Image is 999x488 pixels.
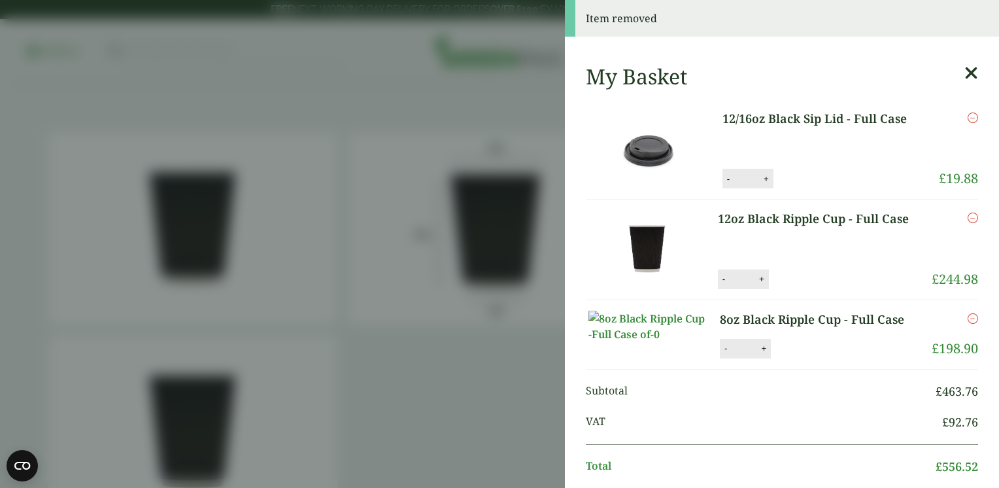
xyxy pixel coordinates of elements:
button: + [755,273,768,285]
img: 12oz Black Ripple Cup-Full Case of-0 [588,210,706,288]
bdi: 556.52 [936,459,978,474]
span: £ [936,459,942,474]
a: 12/16oz Black Sip Lid - Full Case [722,110,923,128]
button: + [760,173,773,184]
a: 12oz Black Ripple Cup - Full Case [718,210,921,228]
button: + [757,343,770,354]
span: Total [586,458,936,476]
button: - [720,343,731,354]
bdi: 198.90 [932,340,978,357]
span: £ [932,270,939,288]
bdi: 463.76 [936,383,978,399]
a: Remove this item [968,311,978,326]
a: Remove this item [968,110,978,126]
span: £ [942,414,949,430]
a: Remove this item [968,210,978,226]
button: Open CMP widget [7,450,38,481]
span: £ [932,340,939,357]
button: - [723,173,734,184]
span: VAT [586,413,942,431]
bdi: 92.76 [942,414,978,430]
span: £ [936,383,942,399]
span: Subtotal [586,383,936,400]
span: £ [939,169,946,187]
a: 8oz Black Ripple Cup - Full Case [720,311,918,328]
bdi: 19.88 [939,169,978,187]
h2: My Basket [586,64,687,89]
bdi: 244.98 [932,270,978,288]
img: 8oz Black Ripple Cup -Full Case of-0 [588,311,706,342]
button: - [719,273,729,285]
